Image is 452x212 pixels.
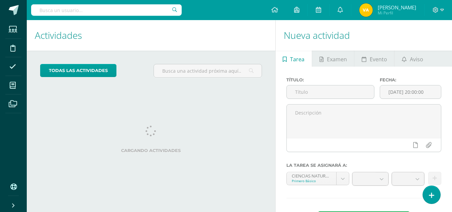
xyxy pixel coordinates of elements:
span: Examen [327,51,347,67]
label: Cargando actividades [40,148,262,153]
label: Fecha: [380,77,441,82]
span: Evento [370,51,387,67]
h1: Actividades [35,20,267,51]
div: Primero Básico [292,179,331,183]
div: CIENCIAS NATURALES 'Sección A' [292,172,331,179]
h1: Nueva actividad [284,20,444,51]
a: todas las Actividades [40,64,116,77]
input: Busca un usuario... [31,4,182,16]
img: 85e5ed63752d8ea9e054c9589d316114.png [359,3,373,17]
input: Título [287,85,374,98]
span: Tarea [290,51,304,67]
span: [PERSON_NAME] [378,4,416,11]
span: Aviso [410,51,423,67]
label: Título: [286,77,375,82]
input: Busca una actividad próxima aquí... [154,64,261,77]
a: Examen [312,51,354,67]
input: Fecha de entrega [380,85,441,98]
a: Aviso [394,51,430,67]
a: Evento [354,51,394,67]
span: Mi Perfil [378,10,416,16]
label: La tarea se asignará a: [286,163,441,168]
a: CIENCIAS NATURALES 'Sección A'Primero Básico [287,172,349,185]
a: Tarea [276,51,312,67]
